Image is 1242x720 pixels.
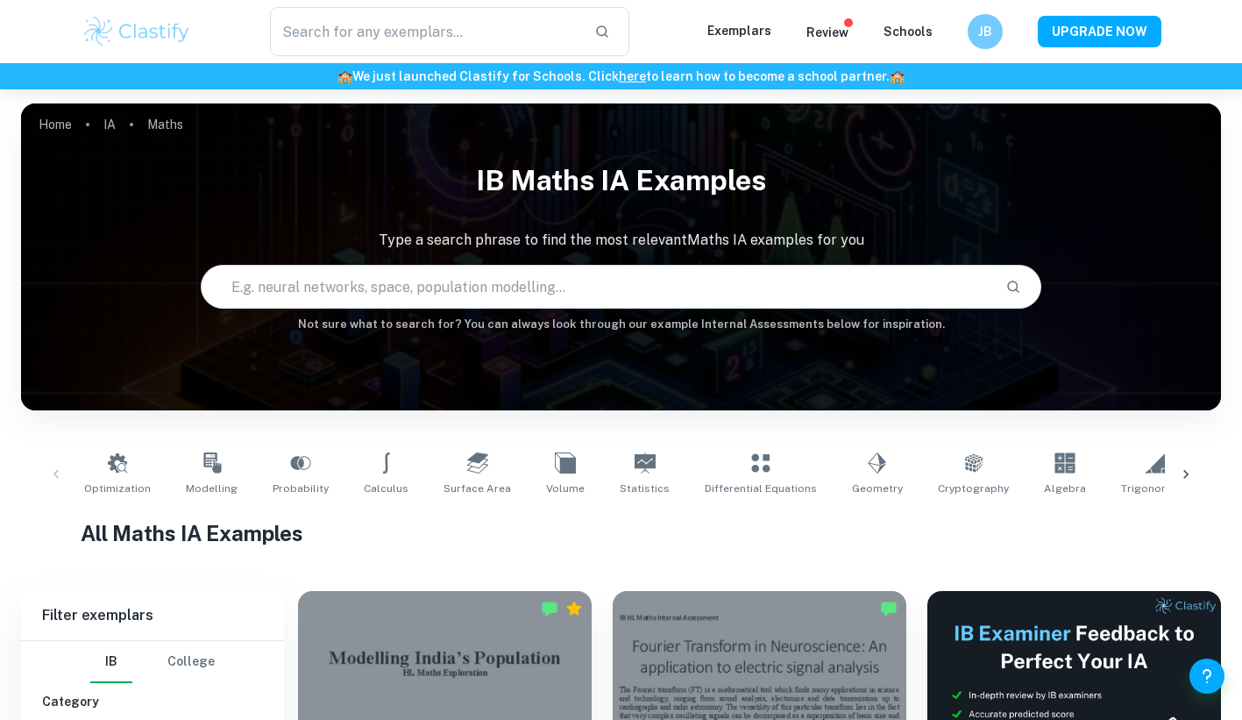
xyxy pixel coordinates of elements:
[620,481,670,496] span: Statistics
[273,481,329,496] span: Probability
[4,67,1238,86] h6: We just launched Clastify for Schools. Click to learn how to become a school partner.
[852,481,903,496] span: Geometry
[938,481,1009,496] span: Cryptography
[84,481,151,496] span: Optimization
[880,600,898,617] img: Marked
[21,153,1221,209] h1: IB Maths IA examples
[270,7,581,56] input: Search for any exemplars...
[1189,659,1224,694] button: Help and Feedback
[890,69,905,83] span: 🏫
[1044,481,1086,496] span: Algebra
[42,692,263,711] h6: Category
[998,272,1028,302] button: Search
[337,69,352,83] span: 🏫
[565,600,583,617] div: Premium
[705,481,817,496] span: Differential Equations
[806,23,848,42] p: Review
[619,69,646,83] a: here
[167,641,215,683] button: College
[186,481,238,496] span: Modelling
[202,262,990,311] input: E.g. neural networks, space, population modelling...
[884,25,933,39] a: Schools
[147,115,183,134] p: Maths
[546,481,585,496] span: Volume
[975,22,995,41] h6: JB
[39,112,72,137] a: Home
[21,591,284,640] h6: Filter exemplars
[1121,481,1191,496] span: Trigonometry
[81,517,1160,549] h1: All Maths IA Examples
[707,21,771,40] p: Exemplars
[21,230,1221,251] p: Type a search phrase to find the most relevant Maths IA examples for you
[90,641,215,683] div: Filter type choice
[541,600,558,617] img: Marked
[1038,16,1161,47] button: UPGRADE NOW
[444,481,511,496] span: Surface Area
[968,14,1003,49] button: JB
[90,641,132,683] button: IB
[364,481,408,496] span: Calculus
[82,14,193,49] img: Clastify logo
[103,112,116,137] a: IA
[21,316,1221,333] h6: Not sure what to search for? You can always look through our example Internal Assessments below f...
